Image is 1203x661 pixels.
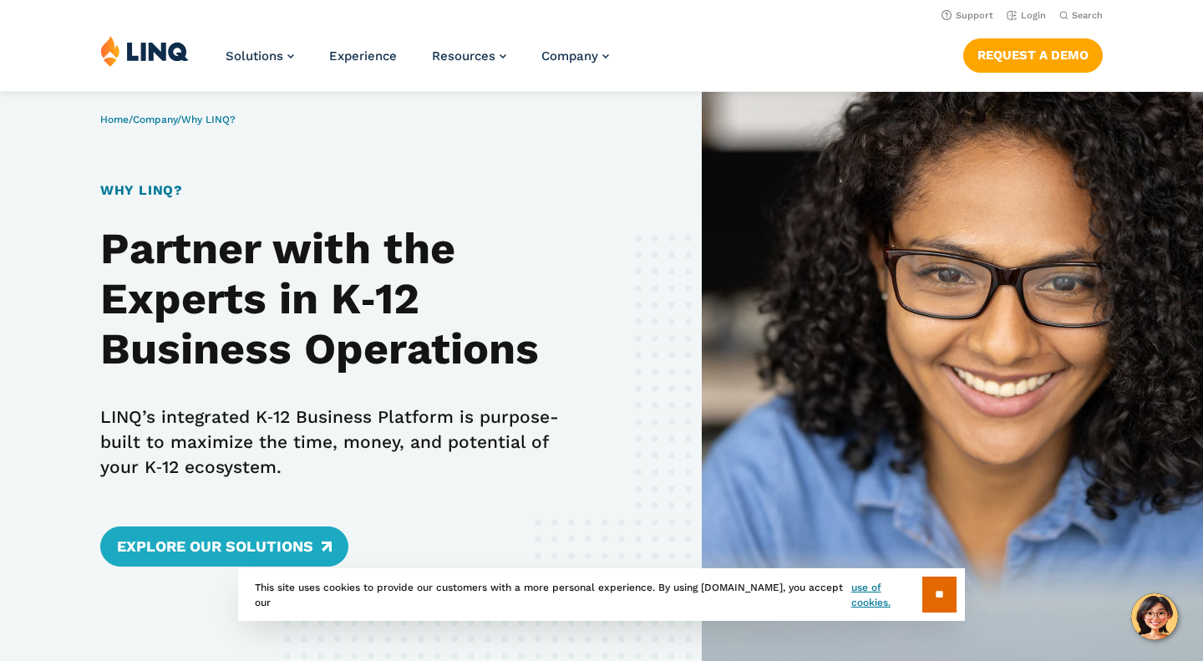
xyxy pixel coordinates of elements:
[181,114,236,125] span: Why LINQ?
[432,48,495,64] span: Resources
[100,404,574,480] p: LINQ’s integrated K‑12 Business Platform is purpose-built to maximize the time, money, and potent...
[100,526,348,567] a: Explore Our Solutions
[226,48,294,64] a: Solutions
[1059,9,1103,22] button: Open Search Bar
[226,35,609,90] nav: Primary Navigation
[541,48,609,64] a: Company
[942,10,993,21] a: Support
[1007,10,1046,21] a: Login
[100,114,129,125] a: Home
[963,35,1103,72] nav: Button Navigation
[1072,10,1103,21] span: Search
[133,114,177,125] a: Company
[226,48,283,64] span: Solutions
[541,48,598,64] span: Company
[963,38,1103,72] a: Request a Demo
[100,35,189,67] img: LINQ | K‑12 Software
[100,114,236,125] span: / /
[851,580,922,610] a: use of cookies.
[432,48,506,64] a: Resources
[1131,593,1178,640] button: Hello, have a question? Let’s chat.
[100,181,574,201] h1: Why LINQ?
[100,224,574,374] h2: Partner with the Experts in K‑12 Business Operations
[238,568,965,621] div: This site uses cookies to provide our customers with a more personal experience. By using [DOMAIN...
[329,48,397,64] a: Experience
